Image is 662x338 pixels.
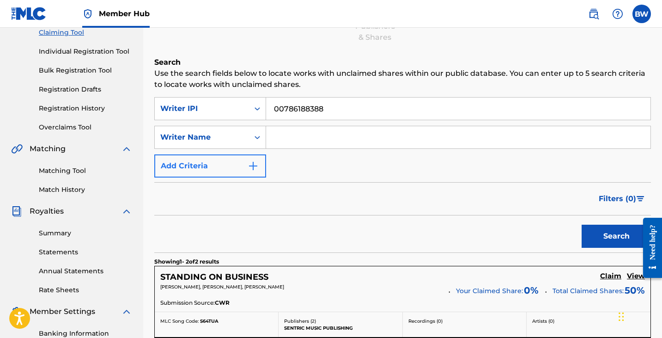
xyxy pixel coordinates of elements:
a: Match History [39,185,132,195]
img: search [588,8,599,19]
img: expand [121,206,132,217]
span: Your Claimed Share: [456,286,523,296]
div: Writer IPI [160,103,243,114]
a: Public Search [584,5,603,23]
button: Add Criteria [154,154,266,178]
a: Overclaims Tool [39,123,132,132]
h5: STANDING ON BUSINESS [160,272,268,283]
p: Showing 1 - 2 of 2 results [154,258,219,266]
a: Summary [39,228,132,238]
img: filter [637,196,644,202]
a: View [627,272,645,282]
span: Royalties [30,206,64,217]
div: User Menu [632,5,651,23]
a: Registration Drafts [39,85,132,94]
span: Member Hub [99,8,150,19]
h5: Claim [600,272,621,281]
iframe: Chat Widget [616,294,662,338]
p: Publishers ( 2 ) [284,318,396,325]
h6: Search [154,57,651,68]
div: Help [608,5,627,23]
button: Filters (0) [593,187,651,210]
div: Writer Name [160,132,243,143]
p: Artists ( 0 ) [532,318,645,325]
span: Filters ( 0 ) [599,193,636,204]
form: Search Form [154,97,651,252]
a: Rate Sheets [39,285,132,295]
a: Matching Tool [39,166,132,176]
img: MLC Logo [11,7,47,20]
img: Royalties [11,206,22,217]
p: SENTRIC MUSIC PUBLISHING [284,325,396,332]
span: CWR [215,299,230,307]
iframe: Resource Center [636,210,662,285]
span: [PERSON_NAME], [PERSON_NAME], [PERSON_NAME] [160,284,284,290]
p: Recordings ( 0 ) [408,318,521,325]
div: Drag [619,303,624,331]
a: Bulk Registration Tool [39,66,132,75]
img: expand [121,306,132,317]
a: Claiming Tool [39,28,132,37]
img: Matching [11,143,23,154]
img: expand [121,143,132,154]
span: S64TUA [200,318,219,324]
img: Top Rightsholder [82,8,93,19]
span: Matching [30,143,66,154]
a: Registration History [39,104,132,113]
span: 50 % [625,283,645,297]
button: Search [582,225,651,248]
span: Submission Source: [160,299,215,307]
a: Individual Registration Tool [39,47,132,56]
span: Member Settings [30,306,95,317]
a: Annual Statements [39,266,132,276]
span: MLC Song Code: [160,318,199,324]
img: 9d2ae6d4665cec9f34b9.svg [248,160,259,172]
span: Total Claimed Shares: [553,287,624,295]
a: Statements [39,247,132,257]
img: Member Settings [11,306,22,317]
p: Use the search fields below to locate works with unclaimed shares within our public database. You... [154,68,651,90]
img: help [612,8,623,19]
h5: View [627,272,645,281]
span: 0 % [524,283,539,297]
